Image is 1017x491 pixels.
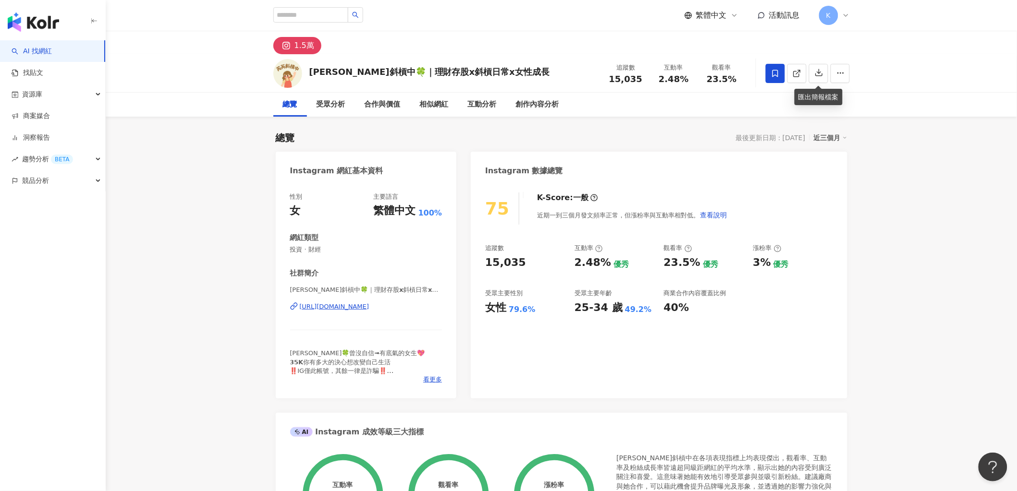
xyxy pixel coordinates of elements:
[418,208,442,218] span: 100%
[273,37,321,54] button: 1.5萬
[420,99,449,110] div: 相似網紅
[656,63,692,72] div: 互動率
[664,255,700,270] div: 23.5%
[290,268,319,278] div: 社群簡介
[826,10,831,21] span: K
[374,204,416,218] div: 繁體中文
[769,11,800,20] span: 活動訊息
[735,134,805,142] div: 最後更新日期：[DATE]
[290,286,442,294] span: [PERSON_NAME]斜槓中🍀｜理財存股𝘅斜槓日常𝘅女性成長 | jin_jinmoney
[22,84,42,105] span: 資源庫
[12,47,52,56] a: searchAI 找網紅
[979,453,1007,481] iframe: Help Scout Beacon - Open
[290,204,301,218] div: 女
[613,259,629,270] div: 優秀
[773,259,789,270] div: 優秀
[294,39,314,52] div: 1.5萬
[608,63,644,72] div: 追蹤數
[696,10,727,21] span: 繁體中文
[468,99,497,110] div: 互動分析
[609,74,642,84] span: 15,035
[509,304,536,315] div: 79.6%
[544,481,564,489] div: 漲粉率
[753,255,771,270] div: 3%
[8,12,59,32] img: logo
[485,300,506,315] div: 女性
[704,63,740,72] div: 觀看率
[12,68,43,78] a: 找貼文
[573,192,588,203] div: 一般
[352,12,359,18] span: search
[485,199,509,218] div: 75
[753,244,782,252] div: 漲粉率
[707,74,736,84] span: 23.5%
[309,66,550,78] div: [PERSON_NAME]斜槓中🍀｜理財存股𝘅斜槓日常𝘅女性成長
[290,427,424,437] div: Instagram 成效等級三大指標
[12,111,50,121] a: 商案媒合
[575,255,611,270] div: 2.48%
[300,302,369,311] div: [URL][DOMAIN_NAME]
[22,170,49,192] span: 競品分析
[290,302,442,311] a: [URL][DOMAIN_NAME]
[290,349,438,418] span: [PERSON_NAME]🍀曾沒自信➟有底氣的女生💖 𝟯𝟱𝗞你有多大的決心想改變自己生活 ‼️IG僅此帳號，其餘一律是詐騙‼️ - 🚀𝟬𝟬𝟴𝟳𝟴目標𝟯𝟬張進行中(𝟔𝟓%) 💌合作邀約：[EMAI...
[575,300,623,315] div: 25-34 歲
[438,481,458,489] div: 觀看率
[659,74,688,84] span: 2.48%
[703,259,718,270] div: 優秀
[276,131,295,144] div: 總覽
[485,166,563,176] div: Instagram 數據總覽
[575,289,612,298] div: 受眾主要年齡
[699,205,727,225] button: 查看說明
[290,166,383,176] div: Instagram 網紅基本資料
[664,300,689,315] div: 40%
[290,427,313,437] div: AI
[22,148,73,170] span: 趨勢分析
[625,304,652,315] div: 49.2%
[12,156,18,163] span: rise
[365,99,401,110] div: 合作與價值
[374,192,399,201] div: 主要語言
[795,89,843,105] div: 匯出簡報檔案
[516,99,559,110] div: 創作內容分析
[290,192,303,201] div: 性別
[51,155,73,164] div: BETA
[290,245,442,254] span: 投資 · 財經
[814,132,847,144] div: 近三個月
[485,244,504,252] div: 追蹤數
[283,99,297,110] div: 總覽
[485,289,523,298] div: 受眾主要性別
[575,244,603,252] div: 互動率
[700,211,727,219] span: 查看說明
[317,99,345,110] div: 受眾分析
[423,375,442,384] span: 看更多
[12,133,50,143] a: 洞察報告
[485,255,526,270] div: 15,035
[332,481,353,489] div: 互動率
[273,59,302,88] img: KOL Avatar
[537,192,598,203] div: K-Score :
[664,289,726,298] div: 商業合作內容覆蓋比例
[537,205,727,225] div: 近期一到三個月發文頻率正常，但漲粉率與互動率相對低。
[664,244,692,252] div: 觀看率
[290,233,319,243] div: 網紅類型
